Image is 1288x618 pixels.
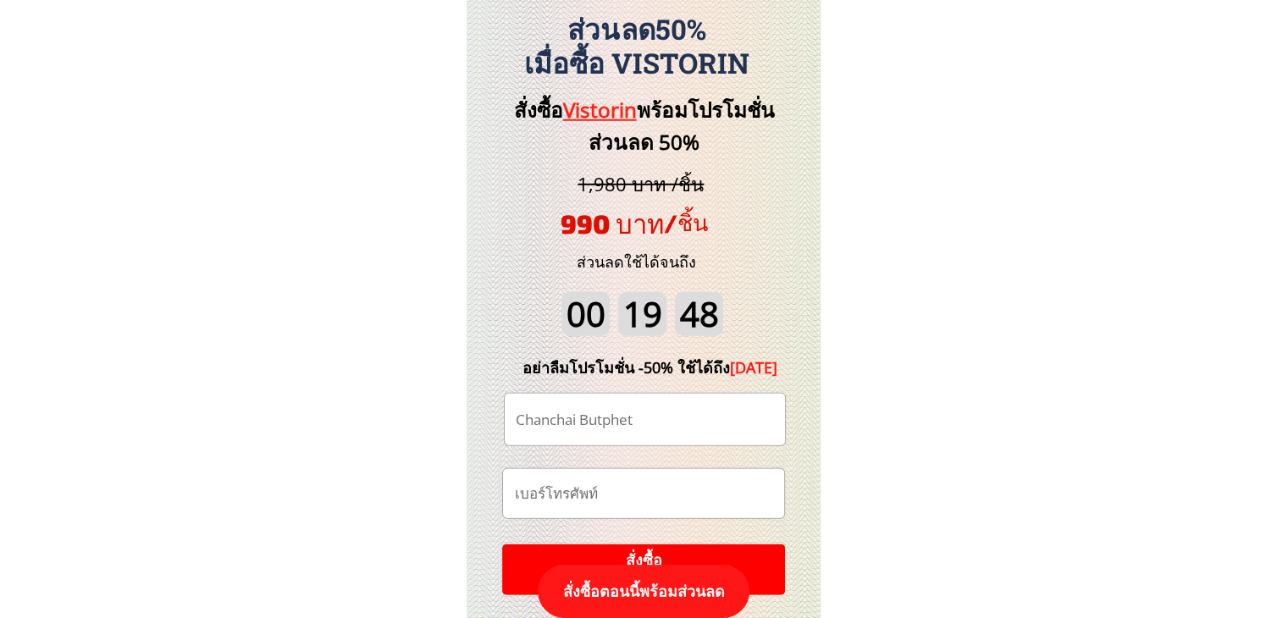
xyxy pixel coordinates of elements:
p: สั่งซื้อตอนนี้พร้อมส่วนลด [538,565,749,618]
span: [DATE] [730,357,777,378]
input: เบอร์โทรศัพท์ [510,469,777,518]
span: Vistorin [563,96,637,124]
span: 990 บาท [561,207,664,239]
span: /ชิ้น [664,208,708,235]
h3: ส่วนลดใช้ได้จนถึง [554,250,719,274]
div: อย่าลืมโปรโมชั่น -50% ใช้ได้ถึง [497,356,804,380]
input: ชื่อ-นามสกุล [511,394,778,445]
span: 1,980 บาท /ชิ้น [578,171,704,196]
p: สั่งซื้อ พร้อมรับข้อเสนอพิเศษ [502,544,785,595]
h3: ส่วนลด50% เมื่อซื้อ Vistorin [457,13,816,80]
h3: สั่งซื้อ พร้อมโปรโมชั่นส่วนลด 50% [485,94,803,159]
